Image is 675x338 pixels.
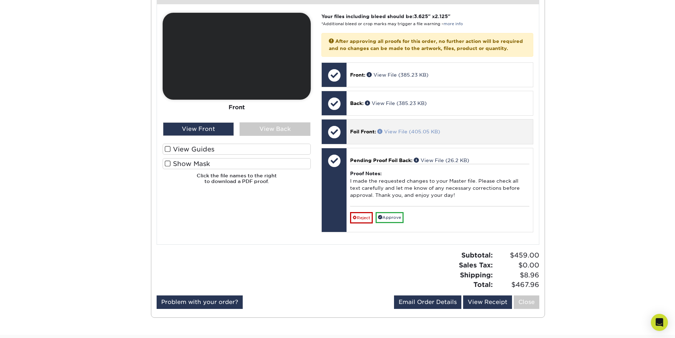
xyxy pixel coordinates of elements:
[350,212,373,223] a: Reject
[460,271,493,279] strong: Shipping:
[414,157,469,163] a: View File (26.2 KB)
[157,295,243,309] a: Problem with your order?
[350,171,382,176] strong: Proof Notes:
[367,72,428,78] a: View File (385.23 KB)
[461,251,493,259] strong: Subtotal:
[163,122,234,136] div: View Front
[163,144,311,155] label: View Guides
[350,100,364,106] span: Back:
[365,100,427,106] a: View File (385.23 KB)
[350,157,412,163] span: Pending Proof Foil Back:
[163,100,311,115] div: Front
[495,270,539,280] span: $8.96
[163,173,311,190] h6: Click the file names to the right to download a PDF proof.
[414,13,428,19] span: 3.625
[376,212,404,223] a: Approve
[495,250,539,260] span: $459.00
[495,280,539,290] span: $467.96
[444,22,463,26] a: more info
[350,164,529,206] div: I made the requested changes to your Master file. Please check all text carefully and let me know...
[377,129,440,134] a: View File (405.05 KB)
[435,13,448,19] span: 2.125
[514,295,539,309] a: Close
[240,122,310,136] div: View Back
[463,295,512,309] a: View Receipt
[350,129,376,134] span: Foil Front:
[321,13,450,19] strong: Your files including bleed should be: " x "
[329,38,523,51] strong: After approving all proofs for this order, no further action will be required and no changes can ...
[495,260,539,270] span: $0.00
[350,72,365,78] span: Front:
[321,22,463,26] small: *Additional bleed or crop marks may trigger a file warning –
[459,261,493,269] strong: Sales Tax:
[651,314,668,331] div: Open Intercom Messenger
[473,281,493,288] strong: Total:
[394,295,461,309] a: Email Order Details
[163,158,311,169] label: Show Mask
